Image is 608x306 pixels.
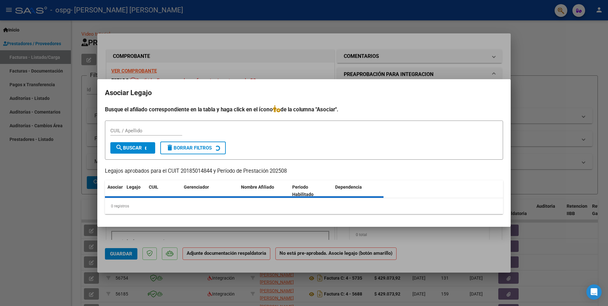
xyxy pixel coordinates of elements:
datatable-header-cell: Legajo [124,180,146,201]
h2: Asociar Legajo [105,87,503,99]
datatable-header-cell: Nombre Afiliado [238,180,290,201]
div: 0 registros [105,198,503,214]
button: Borrar Filtros [160,142,226,154]
mat-icon: search [115,144,123,151]
mat-icon: delete [166,144,174,151]
span: Buscar [115,145,142,151]
datatable-header-cell: Gerenciador [181,180,238,201]
span: Asociar [107,184,123,190]
span: Legajo [127,184,141,190]
button: Buscar [110,142,155,154]
span: Nombre Afiliado [241,184,274,190]
div: Open Intercom Messenger [586,284,602,300]
h4: Busque el afiliado correspondiente en la tabla y haga click en el ícono de la columna "Asociar". [105,105,503,114]
span: Gerenciador [184,184,209,190]
span: Periodo Habilitado [292,184,314,197]
span: Dependencia [335,184,362,190]
p: Legajos aprobados para el CUIT 20185014844 y Período de Prestación 202508 [105,167,503,175]
datatable-header-cell: Dependencia [333,180,384,201]
span: CUIL [149,184,158,190]
span: Borrar Filtros [166,145,212,151]
datatable-header-cell: Asociar [105,180,124,201]
datatable-header-cell: Periodo Habilitado [290,180,333,201]
datatable-header-cell: CUIL [146,180,181,201]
